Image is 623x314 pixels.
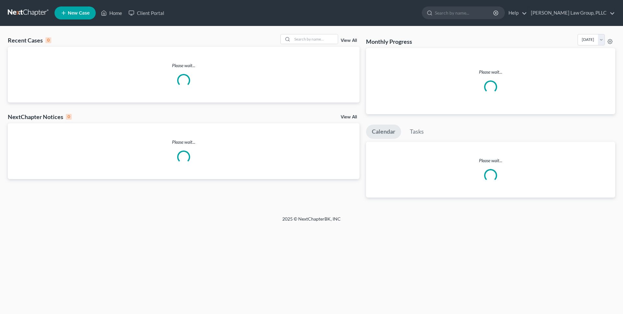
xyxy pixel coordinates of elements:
[341,38,357,43] a: View All
[528,7,615,19] a: [PERSON_NAME] Law Group, PLLC
[435,7,494,19] input: Search by name...
[8,139,360,145] p: Please wait...
[127,216,496,227] div: 2025 © NextChapterBK, INC
[366,125,401,139] a: Calendar
[98,7,125,19] a: Home
[366,38,412,45] h3: Monthly Progress
[125,7,167,19] a: Client Portal
[505,7,527,19] a: Help
[341,115,357,119] a: View All
[8,62,360,69] p: Please wait...
[371,69,610,75] p: Please wait...
[8,36,51,44] div: Recent Cases
[366,157,615,164] p: Please wait...
[8,113,72,121] div: NextChapter Notices
[404,125,430,139] a: Tasks
[45,37,51,43] div: 0
[66,114,72,120] div: 0
[292,34,338,44] input: Search by name...
[68,11,90,16] span: New Case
